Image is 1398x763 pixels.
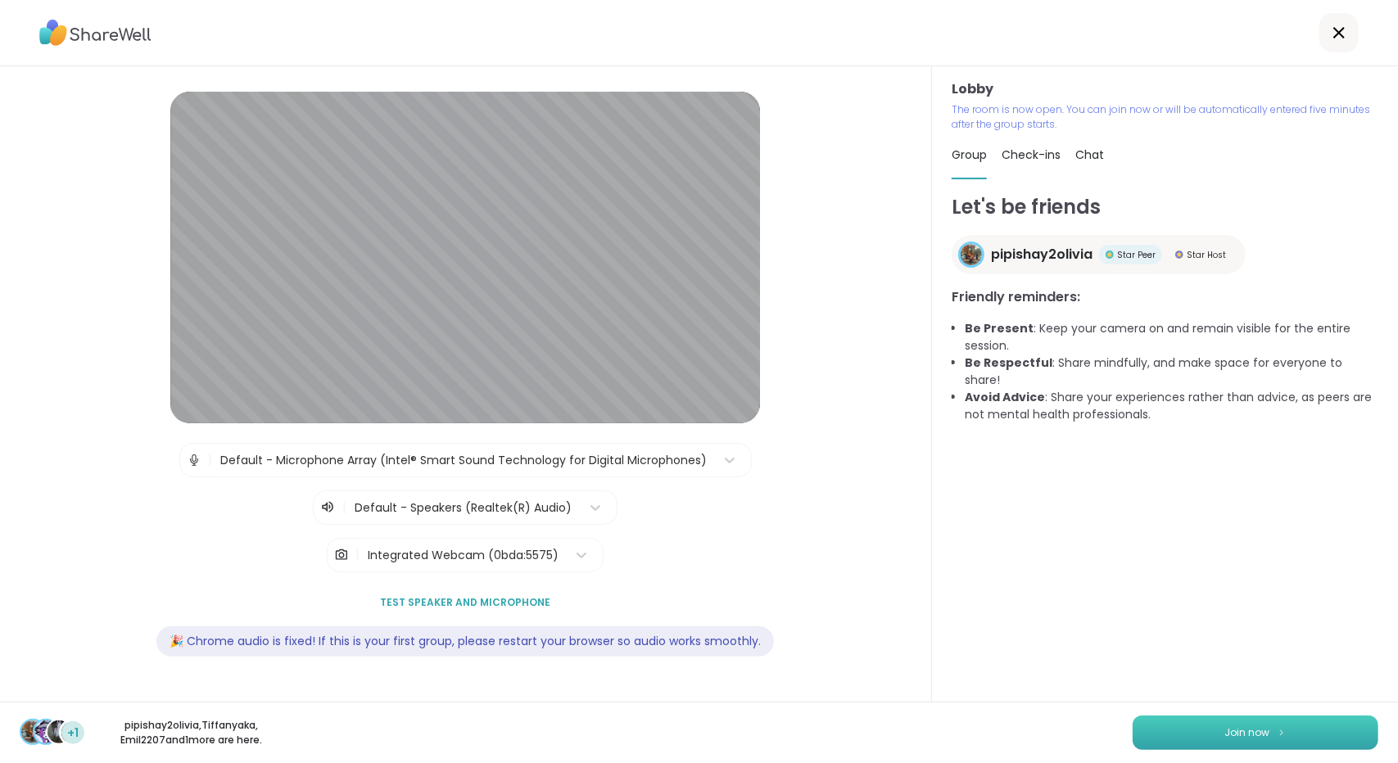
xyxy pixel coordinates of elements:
span: Join now [1225,725,1270,740]
span: Group [952,147,987,163]
img: pipishay2olivia [21,720,44,743]
button: Join now [1133,716,1378,750]
span: Test speaker and microphone [380,595,550,610]
img: ShareWell Logomark [1277,728,1287,737]
b: Avoid Advice [965,389,1045,405]
div: 🎉 Chrome audio is fixed! If this is your first group, please restart your browser so audio works ... [156,626,774,657]
img: Microphone [187,444,201,476]
img: Emil2207 [48,720,70,743]
a: pipishay2oliviapipishay2oliviaStar PeerStar PeerStar HostStar Host [952,235,1246,274]
span: +1 [67,725,79,742]
span: | [208,444,212,476]
button: Test speaker and microphone [373,585,557,620]
img: Star Peer [1106,251,1114,259]
li: : Share mindfully, and make space for everyone to share! [965,354,1378,389]
img: ShareWell Logo [39,14,152,52]
span: | [355,539,360,571]
img: Star Host [1175,251,1183,259]
p: pipishay2olivia , Tiffanyaka , Emil2207 and 1 more are here. [100,718,283,747]
span: | [342,498,346,517]
img: Camera [334,539,349,571]
span: Check-ins [1002,147,1061,163]
img: pipishay2olivia [961,244,982,265]
b: Be Present [965,320,1034,336]
div: Default - Microphone Array (Intel® Smart Sound Technology for Digital Microphones) [220,452,707,469]
h3: Lobby [952,79,1378,99]
span: Star Host [1187,249,1226,261]
img: Tiffanyaka [34,720,57,743]
span: pipishay2olivia [991,245,1093,264]
h1: Let's be friends [952,192,1378,222]
p: The room is now open. You can join now or will be automatically entered five minutes after the gr... [952,102,1378,132]
li: : Keep your camera on and remain visible for the entire session. [965,320,1378,354]
h3: Friendly reminders: [952,287,1378,307]
b: Be Respectful [965,354,1052,371]
li: : Share your experiences rather than advice, as peers are not mental health professionals. [965,389,1378,423]
span: Star Peer [1117,249,1156,261]
span: Chat [1075,147,1104,163]
div: Integrated Webcam (0bda:5575) [368,547,559,564]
